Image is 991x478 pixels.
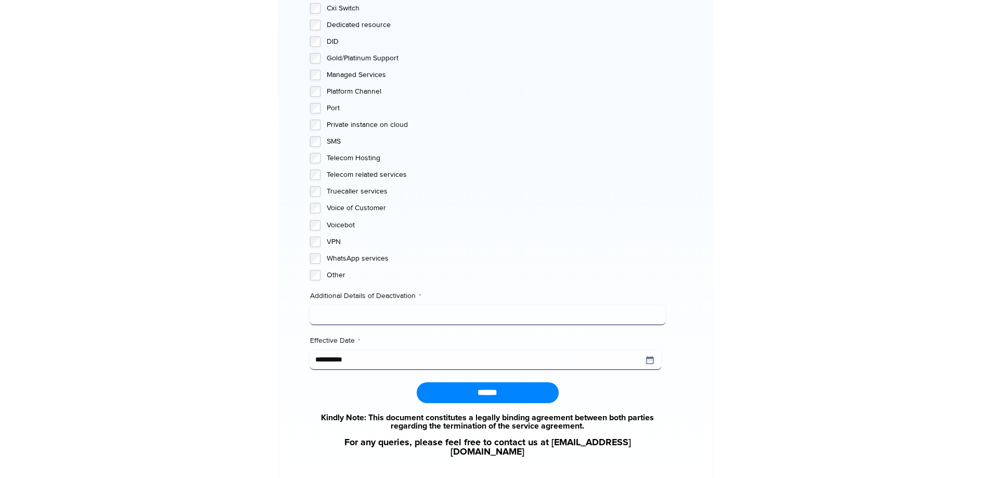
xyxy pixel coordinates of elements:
label: Dedicated resource [327,20,665,30]
label: Telecom related services [327,170,665,180]
a: For any queries, please feel free to contact us at [EMAIL_ADDRESS][DOMAIN_NAME] [310,438,665,457]
label: Voicebot [327,220,665,230]
label: Platform Channel [327,86,665,97]
label: DID [327,36,665,47]
label: WhatsApp services [327,253,665,264]
label: Gold/Platinum Support [327,53,665,63]
label: Managed Services [327,70,665,80]
label: Private instance on cloud [327,120,665,130]
label: Port [327,103,665,113]
label: Voice of Customer [327,203,665,213]
label: SMS [327,136,665,147]
label: Effective Date [310,335,665,346]
label: Additional Details of Deactivation [310,291,665,301]
label: Other [327,270,665,280]
label: Telecom Hosting [327,153,665,163]
a: Kindly Note: This document constitutes a legally binding agreement between both parties regarding... [310,414,665,430]
label: Cxi Switch [327,3,665,14]
label: Truecaller services [327,186,665,197]
label: VPN [327,237,665,247]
